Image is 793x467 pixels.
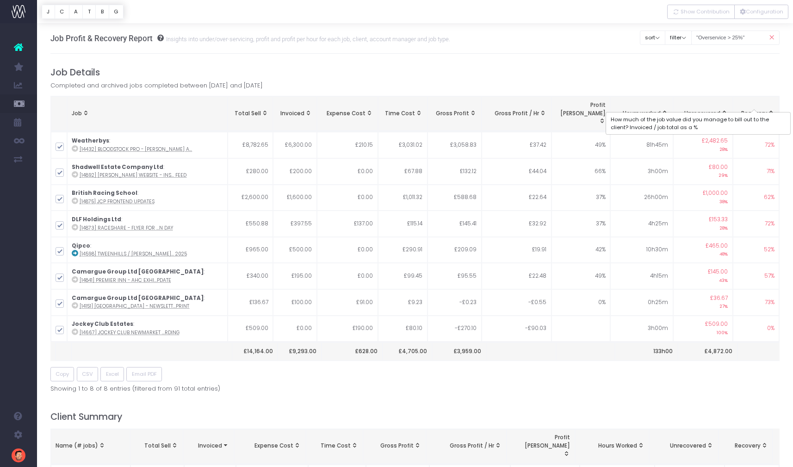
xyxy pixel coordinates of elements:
[427,185,482,211] td: £588.68
[681,8,730,16] span: Show Contribution
[80,277,171,284] abbr: [14841] Premier Inn - AHC Exhibition Stand - Update
[706,242,728,250] span: £465.00
[378,316,427,342] td: £80.10
[482,96,551,131] th: Gross Profit / Hr: activate to sort column ascending
[719,429,773,464] th: Recovery: activate to sort column ascending
[50,411,780,422] h4: Client Summary
[378,96,427,131] th: Time Cost: activate to sort column ascending
[610,289,673,316] td: 0h25m
[72,110,223,118] div: Job
[228,132,273,158] td: £8,782.65
[67,237,228,263] td: :
[228,289,273,316] td: £136.67
[72,216,121,223] strong: DLF Holdings Ltd
[273,211,317,237] td: £397.55
[55,5,69,19] button: C
[67,158,228,185] td: :
[702,137,728,145] span: £2,482.65
[80,250,187,257] abbr: [14598] Tweenhills / Qipco Royal Ascot 2025
[427,263,482,289] td: £95.55
[327,110,366,118] span: Expense Cost
[82,370,93,378] span: CSV
[610,211,673,237] td: 4h25m
[50,67,780,78] h4: Job Details
[385,110,415,118] span: Time Cost
[765,220,774,228] span: 72%
[436,110,469,118] span: Gross Profit
[735,442,761,450] span: Recovery
[615,110,668,118] div: Hours worked
[511,434,570,450] span: Profit [PERSON_NAME]
[130,429,183,464] th: Total Sell: activate to sort column ascending
[551,211,611,237] td: 37%
[56,442,125,450] div: Name (# jobs)
[764,272,774,280] span: 57%
[273,96,317,131] th: Invoiced: activate to sort column ascending
[77,367,99,381] button: CSV
[378,158,427,185] td: £67.88
[551,237,611,263] td: 42%
[720,302,728,309] small: 27%
[228,96,273,131] th: Total Sell: activate to sort column ascending
[198,442,222,450] span: Invoiced
[67,211,228,237] td: :
[649,429,719,464] th: Unrecovered: activate to sort column ascending
[317,289,378,316] td: £91.00
[278,342,322,361] th: £9,293.00
[322,342,383,361] th: £628.00
[67,96,228,131] th: Job: activate to sort column ascending
[427,211,482,237] td: £145.41
[317,96,378,131] th: Expense Cost: activate to sort column ascending
[703,189,728,198] span: £1,000.00
[317,132,378,158] td: £210.15
[691,31,780,45] input: Search...
[67,132,228,158] td: :
[708,268,728,276] span: £145.00
[610,132,673,158] td: 81h45m
[551,185,611,211] td: 37%
[69,5,83,19] button: A
[321,442,351,450] span: Time Cost
[72,242,90,249] strong: Qipco
[164,34,450,43] small: Insights into under/over-servicing, profit and profit per hour for each job, client, account mana...
[317,316,378,342] td: £190.00
[507,429,576,464] th: Profit Margin: activate to sort column ascending
[610,96,673,131] th: Hours worked: activate to sort column ascending
[235,110,261,118] span: Total Sell
[232,342,278,361] th: £14,164.00
[482,211,551,237] td: £32.92
[378,211,427,237] td: £115.14
[764,246,774,254] span: 52%
[50,34,450,43] h3: Job Profit & Recovery Report
[80,329,180,336] abbr: [14667] Jockey Club Newmarket Rous Hoarding
[42,5,55,19] button: J
[50,367,74,381] button: Copy
[551,96,611,131] th: Profit Margin: activate to sort column ascending
[80,198,155,205] abbr: [14875] JCP Frontend updates
[273,158,317,185] td: £200.00
[228,263,273,289] td: £340.00
[482,158,551,185] td: £44.04
[67,316,228,342] td: :
[482,316,551,342] td: -£90.03
[615,342,678,361] th: 133h00
[67,289,228,316] td: :
[228,211,273,237] td: £550.88
[495,110,539,118] span: Gross Profit / Hr
[427,289,482,316] td: -£0.23
[640,31,665,45] button: sort
[72,137,109,144] strong: Weatherbys
[575,429,649,464] th: Hours Worked: activate to sort column ascending
[306,429,363,464] th: Time Cost: activate to sort column ascending
[317,237,378,263] td: £0.00
[705,320,728,329] span: £509.00
[719,197,728,205] small: 38%
[273,263,317,289] td: £195.00
[72,320,133,328] strong: Jockey Club Estates
[12,448,25,462] img: images/default_profile_image.png
[427,237,482,263] td: £209.09
[427,132,482,158] td: £3,058.83
[482,185,551,211] td: £22.64
[126,367,162,381] button: Email PDF
[764,193,774,202] span: 62%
